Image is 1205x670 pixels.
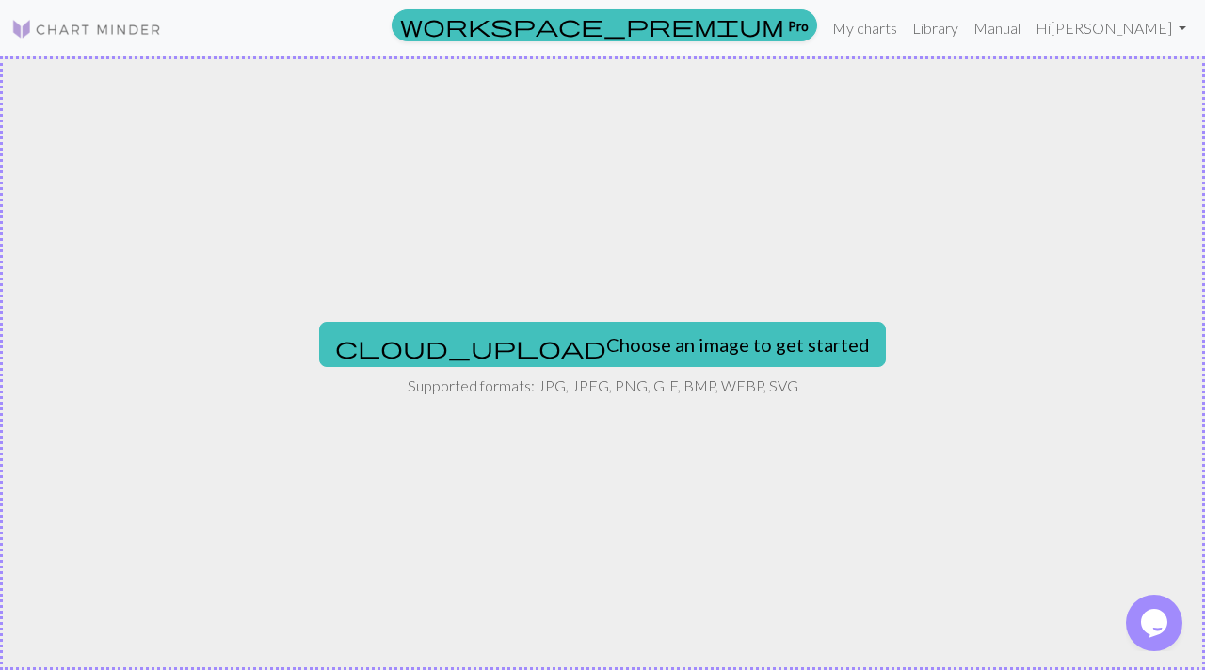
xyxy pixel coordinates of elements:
a: My charts [825,9,905,47]
a: Hi[PERSON_NAME] [1028,9,1194,47]
button: Choose an image to get started [319,322,886,367]
span: workspace_premium [400,12,784,39]
a: Library [905,9,966,47]
p: Supported formats: JPG, JPEG, PNG, GIF, BMP, WEBP, SVG [408,375,798,397]
a: Manual [966,9,1028,47]
a: Pro [392,9,817,41]
iframe: chat widget [1126,595,1186,651]
img: Logo [11,18,162,40]
span: cloud_upload [335,334,606,360]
